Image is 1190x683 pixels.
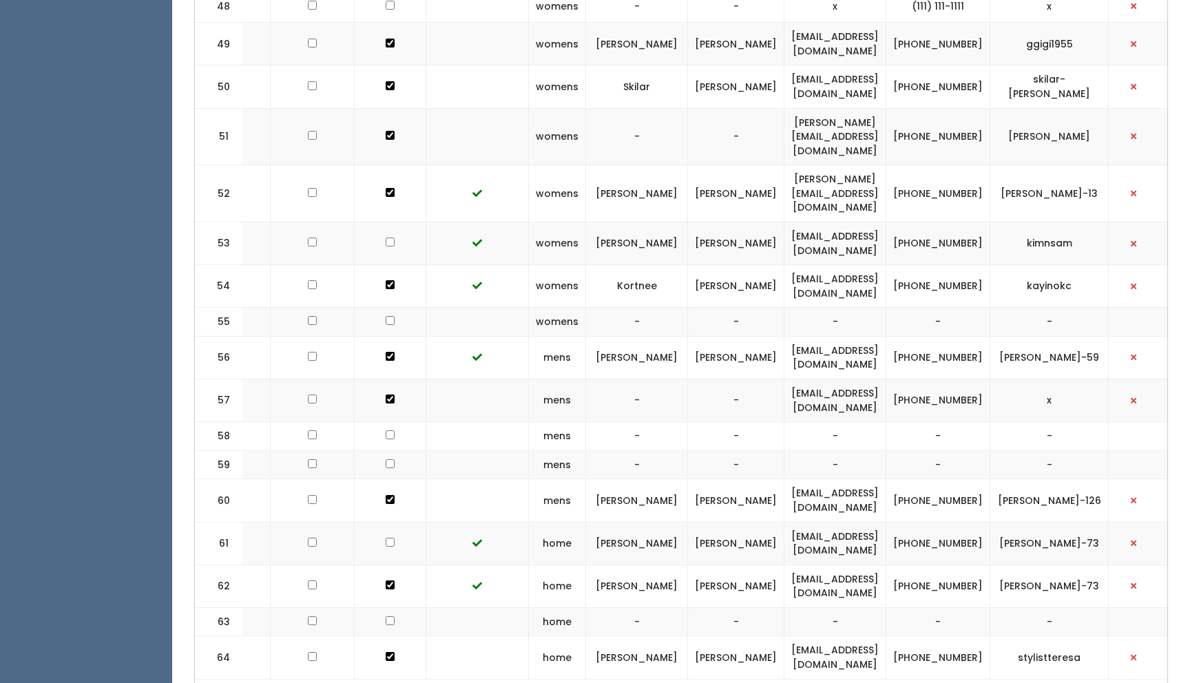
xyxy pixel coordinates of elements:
[688,479,784,522] td: [PERSON_NAME]
[688,379,784,422] td: -
[195,636,243,679] td: 64
[688,422,784,451] td: -
[529,607,586,636] td: home
[784,565,886,607] td: [EMAIL_ADDRESS][DOMAIN_NAME]
[688,265,784,308] td: [PERSON_NAME]
[886,222,990,265] td: [PHONE_NUMBER]
[586,422,688,451] td: -
[886,265,990,308] td: [PHONE_NUMBER]
[586,522,688,565] td: [PERSON_NAME]
[784,422,886,451] td: -
[586,379,688,422] td: -
[529,450,586,479] td: mens
[990,308,1109,337] td: -
[529,422,586,451] td: mens
[990,165,1109,222] td: [PERSON_NAME]-13
[784,479,886,522] td: [EMAIL_ADDRESS][DOMAIN_NAME]
[688,636,784,679] td: [PERSON_NAME]
[784,165,886,222] td: [PERSON_NAME][EMAIL_ADDRESS][DOMAIN_NAME]
[990,607,1109,636] td: -
[529,336,586,379] td: mens
[990,636,1109,679] td: stylistteresa
[688,165,784,222] td: [PERSON_NAME]
[886,23,990,65] td: [PHONE_NUMBER]
[195,450,243,479] td: 59
[784,636,886,679] td: [EMAIL_ADDRESS][DOMAIN_NAME]
[529,522,586,565] td: home
[195,222,243,265] td: 53
[886,165,990,222] td: [PHONE_NUMBER]
[886,565,990,607] td: [PHONE_NUMBER]
[586,308,688,337] td: -
[990,450,1109,479] td: -
[586,636,688,679] td: [PERSON_NAME]
[586,222,688,265] td: [PERSON_NAME]
[586,65,688,108] td: Skilar
[586,108,688,165] td: -
[990,522,1109,565] td: [PERSON_NAME]-73
[529,479,586,522] td: mens
[784,522,886,565] td: [EMAIL_ADDRESS][DOMAIN_NAME]
[688,450,784,479] td: -
[688,565,784,607] td: [PERSON_NAME]
[784,308,886,337] td: -
[886,479,990,522] td: [PHONE_NUMBER]
[990,65,1109,108] td: skilar-[PERSON_NAME]
[529,108,586,165] td: womens
[688,336,784,379] td: [PERSON_NAME]
[586,607,688,636] td: -
[195,422,243,451] td: 58
[195,607,243,636] td: 63
[784,336,886,379] td: [EMAIL_ADDRESS][DOMAIN_NAME]
[886,607,990,636] td: -
[688,222,784,265] td: [PERSON_NAME]
[195,522,243,565] td: 61
[886,422,990,451] td: -
[195,565,243,607] td: 62
[784,23,886,65] td: [EMAIL_ADDRESS][DOMAIN_NAME]
[195,379,243,422] td: 57
[195,65,243,108] td: 50
[529,65,586,108] td: womens
[688,108,784,165] td: -
[886,379,990,422] td: [PHONE_NUMBER]
[990,422,1109,451] td: -
[688,522,784,565] td: [PERSON_NAME]
[784,450,886,479] td: -
[195,165,243,222] td: 52
[990,479,1109,522] td: [PERSON_NAME]-126
[886,108,990,165] td: [PHONE_NUMBER]
[586,336,688,379] td: [PERSON_NAME]
[586,565,688,607] td: [PERSON_NAME]
[990,379,1109,422] td: x
[688,308,784,337] td: -
[990,336,1109,379] td: [PERSON_NAME]-59
[688,23,784,65] td: [PERSON_NAME]
[990,222,1109,265] td: kimnsam
[529,265,586,308] td: womens
[784,379,886,422] td: [EMAIL_ADDRESS][DOMAIN_NAME]
[784,65,886,108] td: [EMAIL_ADDRESS][DOMAIN_NAME]
[586,265,688,308] td: Kortnee
[195,108,243,165] td: 51
[688,607,784,636] td: -
[784,108,886,165] td: [PERSON_NAME][EMAIL_ADDRESS][DOMAIN_NAME]
[529,565,586,607] td: home
[886,336,990,379] td: [PHONE_NUMBER]
[886,636,990,679] td: [PHONE_NUMBER]
[586,23,688,65] td: [PERSON_NAME]
[990,23,1109,65] td: ggigi1955
[529,308,586,337] td: womens
[529,222,586,265] td: womens
[195,479,243,522] td: 60
[990,265,1109,308] td: kayinokc
[784,265,886,308] td: [EMAIL_ADDRESS][DOMAIN_NAME]
[886,308,990,337] td: -
[886,450,990,479] td: -
[529,165,586,222] td: womens
[529,379,586,422] td: mens
[886,65,990,108] td: [PHONE_NUMBER]
[195,336,243,379] td: 56
[195,308,243,337] td: 55
[586,165,688,222] td: [PERSON_NAME]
